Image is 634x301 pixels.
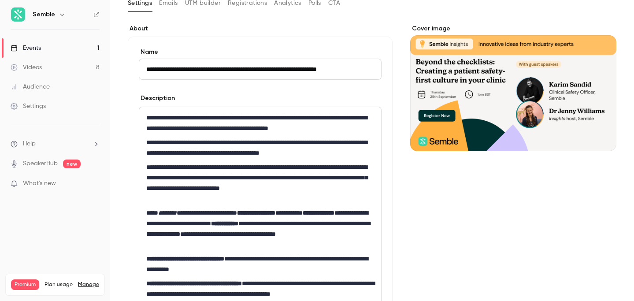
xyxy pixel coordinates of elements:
[11,82,50,91] div: Audience
[78,281,99,288] a: Manage
[11,63,42,72] div: Videos
[11,102,46,111] div: Settings
[33,10,55,19] h6: Semble
[11,139,100,149] li: help-dropdown-opener
[11,7,25,22] img: Semble
[128,24,393,33] label: About
[11,279,39,290] span: Premium
[23,159,58,168] a: SpeakerHub
[44,281,73,288] span: Plan usage
[139,94,175,103] label: Description
[63,160,81,168] span: new
[11,44,41,52] div: Events
[23,139,36,149] span: Help
[410,24,616,33] label: Cover image
[23,179,56,188] span: What's new
[139,48,382,56] label: Name
[410,24,616,151] section: Cover image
